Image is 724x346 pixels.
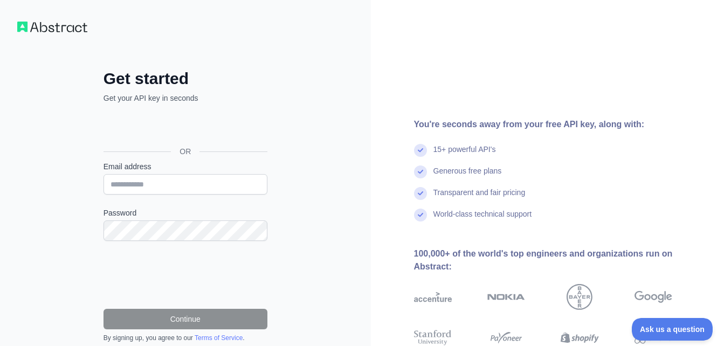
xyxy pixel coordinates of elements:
label: Password [104,207,267,218]
div: 15+ powerful API's [433,144,496,165]
img: check mark [414,144,427,157]
div: Transparent and fair pricing [433,187,526,209]
iframe: Toggle Customer Support [632,318,713,341]
button: Continue [104,309,267,329]
h2: Get started [104,69,267,88]
iframe: Button na Mag-sign in gamit ang Google [98,115,271,139]
img: check mark [414,165,427,178]
img: accenture [414,284,452,310]
img: check mark [414,187,427,200]
p: Get your API key in seconds [104,93,267,103]
span: OR [171,146,199,157]
a: Terms of Service [195,334,243,342]
img: Workflow [17,22,87,32]
img: nokia [487,284,525,310]
img: check mark [414,209,427,222]
label: Email address [104,161,267,172]
iframe: reCAPTCHA [104,254,267,296]
img: google [635,284,672,310]
img: bayer [567,284,592,310]
div: You're seconds away from your free API key, along with: [414,118,707,131]
div: By signing up, you agree to our . [104,334,267,342]
div: 100,000+ of the world's top engineers and organizations run on Abstract: [414,247,707,273]
div: Generous free plans [433,165,502,187]
div: World-class technical support [433,209,532,230]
